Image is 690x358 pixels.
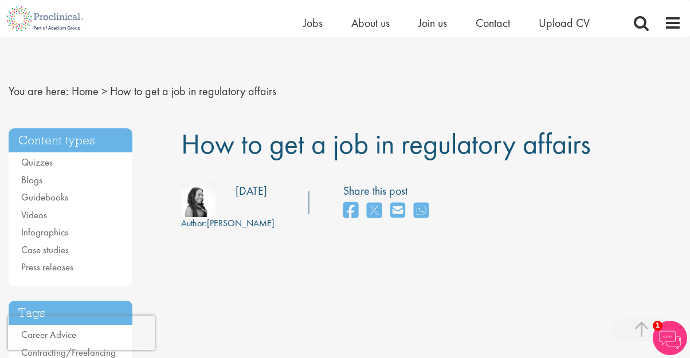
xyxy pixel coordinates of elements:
[8,316,155,350] iframe: reCAPTCHA
[539,15,590,30] a: Upload CV
[9,128,132,153] h3: Content types
[21,243,69,256] a: Case studies
[21,174,42,186] a: Blogs
[101,84,107,99] span: >
[181,217,207,229] span: Author:
[181,125,591,162] span: How to get a job in regulatory affairs
[21,226,68,238] a: Infographics
[181,183,215,217] img: 383e1147-3b0e-4ab7-6ae9-08d7f17c413d
[303,15,323,30] a: Jobs
[110,84,276,99] span: How to get a job in regulatory affairs
[351,15,390,30] a: About us
[418,15,447,30] a: Join us
[21,191,68,203] a: Guidebooks
[9,84,69,99] span: You are here:
[390,199,405,223] a: share on email
[21,208,47,221] a: Videos
[367,199,382,223] a: share on twitter
[343,183,434,199] label: Share this post
[653,321,662,331] span: 1
[414,199,429,223] a: share on whats app
[9,301,132,325] h3: Tags
[343,199,358,223] a: share on facebook
[181,217,275,230] div: [PERSON_NAME]
[476,15,510,30] a: Contact
[21,156,53,168] a: Quizzes
[236,183,267,199] div: [DATE]
[21,261,73,273] a: Press releases
[653,321,687,355] img: Chatbot
[72,84,99,99] a: breadcrumb link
